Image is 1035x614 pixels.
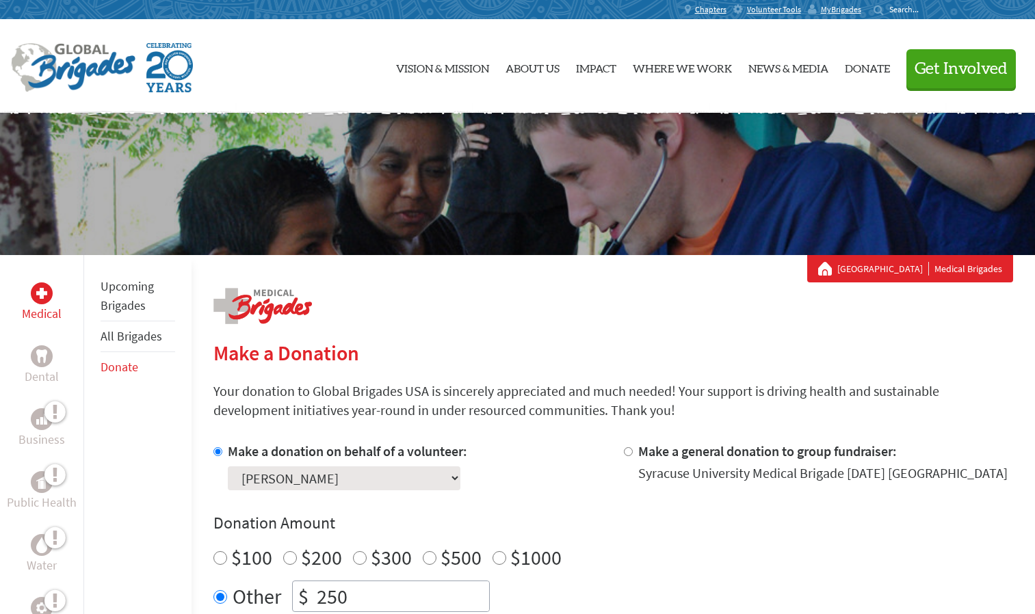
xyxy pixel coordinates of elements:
div: Medical [31,282,53,304]
p: Dental [25,367,59,386]
div: $ [293,581,314,611]
a: Donate [845,31,890,102]
li: All Brigades [101,321,175,352]
p: Your donation to Global Brigades USA is sincerely appreciated and much needed! Your support is dr... [213,382,1013,420]
div: Dental [31,345,53,367]
span: Get Involved [915,61,1008,77]
img: Global Brigades Celebrating 20 Years [146,43,193,92]
button: Get Involved [906,49,1016,88]
label: $300 [371,544,412,570]
a: Impact [576,31,616,102]
a: Where We Work [633,31,732,102]
p: Medical [22,304,62,323]
a: About Us [506,31,560,102]
img: Global Brigades Logo [11,43,135,92]
li: Upcoming Brigades [101,271,175,321]
a: All Brigades [101,328,162,344]
div: Water [31,534,53,556]
img: Dental [36,349,47,362]
a: News & Media [748,31,828,102]
img: Business [36,414,47,425]
img: Public Health [36,475,47,489]
span: Volunteer Tools [747,4,801,15]
div: Medical Brigades [818,262,1002,276]
img: logo-medical.png [213,288,312,324]
p: Water [27,556,57,575]
label: $1000 [510,544,562,570]
p: Public Health [7,493,77,512]
a: MedicalMedical [22,282,62,323]
img: Water [36,537,47,552]
div: Public Health [31,471,53,493]
input: Enter Amount [314,581,489,611]
h2: Make a Donation [213,341,1013,365]
span: Chapters [695,4,726,15]
a: DentalDental [25,345,59,386]
a: Donate [101,359,138,375]
label: $100 [231,544,272,570]
input: Search... [889,4,928,14]
div: Syracuse University Medical Brigade [DATE] [GEOGRAPHIC_DATA] [638,464,1008,483]
label: Make a general donation to group fundraiser: [638,442,897,459]
label: $500 [441,544,482,570]
div: Business [31,408,53,430]
p: Business [18,430,65,449]
img: Medical [36,288,47,299]
span: MyBrigades [821,4,861,15]
img: Engineering [36,602,47,613]
h4: Donation Amount [213,512,1013,534]
a: Vision & Mission [396,31,489,102]
a: Upcoming Brigades [101,278,154,313]
a: Public HealthPublic Health [7,471,77,512]
label: $200 [301,544,342,570]
label: Other [233,580,281,612]
li: Donate [101,352,175,382]
label: Make a donation on behalf of a volunteer: [228,442,467,459]
a: [GEOGRAPHIC_DATA] [837,262,929,276]
a: BusinessBusiness [18,408,65,449]
a: WaterWater [27,534,57,575]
